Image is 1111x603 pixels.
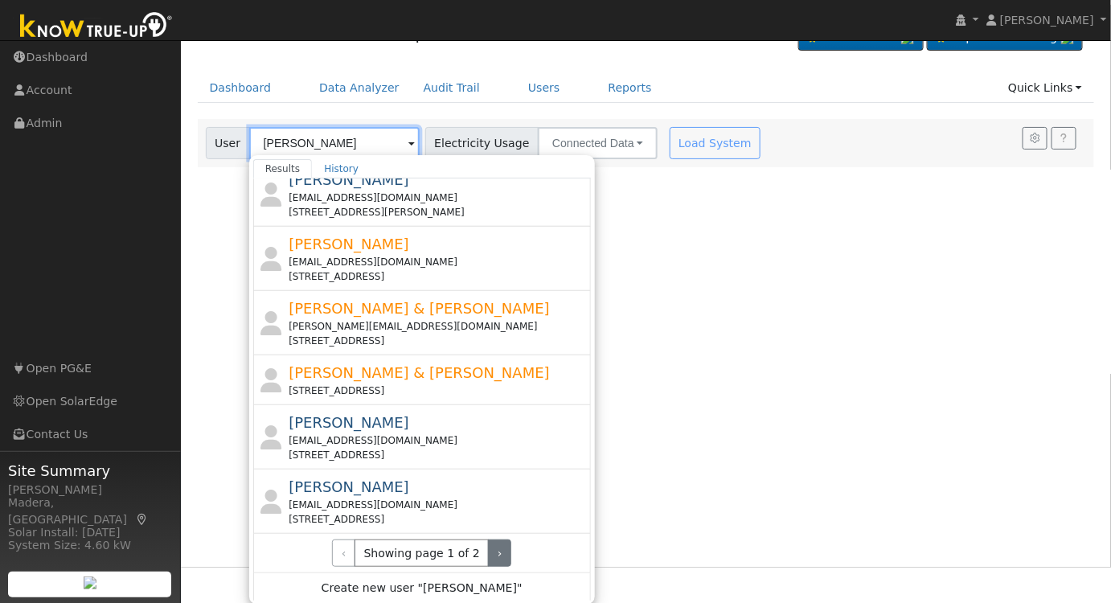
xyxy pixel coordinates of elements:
div: Solar Install: [DATE] [8,524,172,541]
span: Electricity Usage [425,127,539,159]
button: Connected Data [538,127,658,159]
div: [STREET_ADDRESS] [289,448,587,462]
div: [PERSON_NAME][EMAIL_ADDRESS][DOMAIN_NAME] [289,319,587,334]
img: retrieve [84,576,96,589]
span: [PERSON_NAME] [289,414,409,431]
span: [PERSON_NAME] & [PERSON_NAME] [289,364,550,381]
a: Map [135,513,150,526]
a: History [312,159,371,178]
a: Results [253,159,313,178]
a: Users [516,73,572,103]
a: Audit Trail [412,73,492,103]
div: [STREET_ADDRESS] [289,512,587,527]
span: Create new user "[PERSON_NAME]" [322,580,523,598]
div: [EMAIL_ADDRESS][DOMAIN_NAME] [289,255,587,269]
div: Madera, [GEOGRAPHIC_DATA] [8,494,172,528]
div: [STREET_ADDRESS][PERSON_NAME] [289,205,587,219]
span: [PERSON_NAME] & [PERSON_NAME] [289,300,550,317]
a: Dashboard [198,73,284,103]
div: System Size: 4.60 kW [8,537,172,554]
span: [PERSON_NAME] [289,171,409,188]
span: [PERSON_NAME] [289,478,409,495]
div: [EMAIL_ADDRESS][DOMAIN_NAME] [289,433,587,448]
a: Data Analyzer [307,73,412,103]
div: [STREET_ADDRESS] [289,384,587,398]
input: Select a User [249,127,420,159]
button: Settings [1023,127,1047,150]
img: Know True-Up [12,9,181,45]
div: [PERSON_NAME] [8,482,172,498]
a: Reports [596,73,664,103]
span: User [206,127,250,159]
div: [EMAIL_ADDRESS][DOMAIN_NAME] [289,191,587,205]
div: [STREET_ADDRESS] [289,334,587,348]
a: Quick Links [996,73,1094,103]
span: [PERSON_NAME] [289,236,409,252]
span: Showing page 1 of 2 [355,539,489,567]
a: Help Link [1052,127,1076,150]
button: › [488,539,511,567]
div: [STREET_ADDRESS] [289,269,587,284]
a: Scenario Report [320,24,449,43]
div: [EMAIL_ADDRESS][DOMAIN_NAME] [289,498,587,512]
span: [PERSON_NAME] [1000,14,1094,27]
span: Site Summary [8,460,172,482]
